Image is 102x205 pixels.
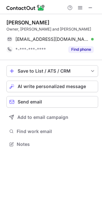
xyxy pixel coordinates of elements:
div: Owner, [PERSON_NAME] and [PERSON_NAME] [6,26,98,32]
div: [PERSON_NAME] [6,19,49,26]
button: Send email [6,96,98,108]
span: [EMAIL_ADDRESS][DOMAIN_NAME] [15,36,89,42]
button: Reveal Button [68,46,94,53]
span: Add to email campaign [17,115,68,120]
img: ContactOut v5.3.10 [6,4,45,12]
span: Notes [17,141,96,147]
button: save-profile-one-click [6,65,98,77]
button: Find work email [6,127,98,136]
button: Notes [6,140,98,149]
span: Find work email [17,129,96,134]
span: Send email [18,99,42,104]
div: Save to List / ATS / CRM [18,68,87,74]
button: AI write personalized message [6,81,98,92]
span: AI write personalized message [18,84,86,89]
button: Add to email campaign [6,111,98,123]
